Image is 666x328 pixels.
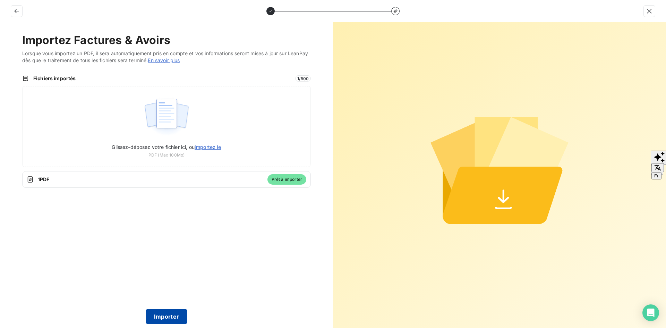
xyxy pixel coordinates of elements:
[295,75,311,82] span: 1 / 500
[112,144,221,150] span: Glissez-déposez votre fichier ici, ou
[22,50,311,64] span: Lorsque vous importez un PDF, il sera automatiquement pris en compte et vos informations seront m...
[267,174,306,185] span: Prêt à importer
[148,152,185,158] span: PDF (Max 100Mo)
[144,95,190,139] img: illustration
[642,304,659,321] div: Open Intercom Messenger
[195,144,221,150] span: importez le
[38,176,263,183] span: 1 PDF
[146,309,188,324] button: Importer
[33,75,291,82] span: Fichiers importés
[22,33,311,47] h2: Importez Factures & Avoirs
[148,57,180,63] a: En savoir plus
